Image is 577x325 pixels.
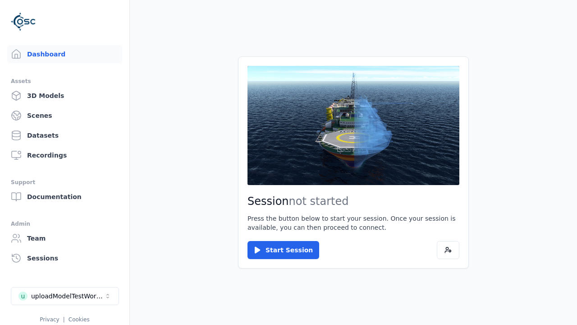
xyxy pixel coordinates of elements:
div: u [18,292,27,301]
a: Team [7,229,122,247]
button: Select a workspace [11,287,119,305]
a: 3D Models [7,87,122,105]
a: Datasets [7,126,122,144]
div: Support [11,177,119,188]
a: Cookies [69,316,90,323]
div: uploadModelTestWorkspace [31,292,104,301]
a: Privacy [40,316,59,323]
a: Recordings [7,146,122,164]
span: not started [289,195,349,208]
div: Assets [11,76,119,87]
span: | [63,316,65,323]
a: Scenes [7,107,122,125]
h2: Session [247,194,459,209]
a: Sessions [7,249,122,267]
button: Start Session [247,241,319,259]
div: Admin [11,218,119,229]
a: Dashboard [7,45,122,63]
img: Logo [11,9,36,34]
a: Documentation [7,188,122,206]
p: Press the button below to start your session. Once your session is available, you can then procee... [247,214,459,232]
